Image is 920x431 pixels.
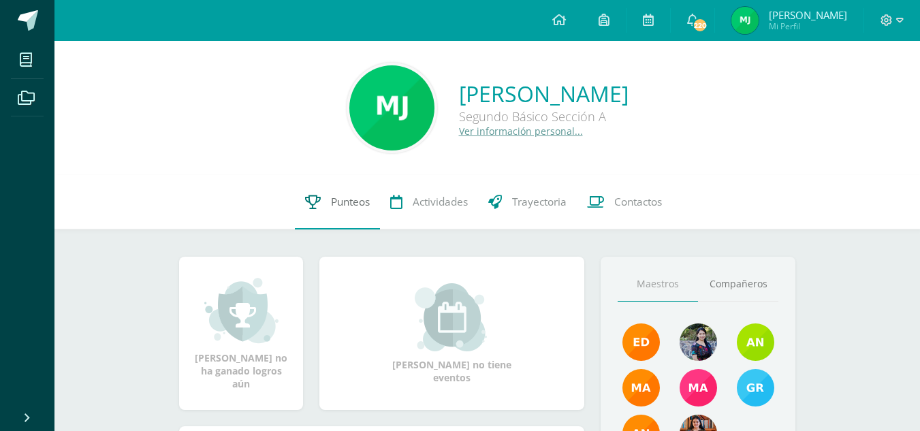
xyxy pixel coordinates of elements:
span: [PERSON_NAME] [769,8,847,22]
span: Trayectoria [512,195,567,209]
a: Maestros [618,267,698,302]
div: Segundo Básico Sección A [459,108,629,125]
img: 9b17679b4520195df407efdfd7b84603.png [680,323,717,361]
a: Contactos [577,175,672,229]
img: f40e456500941b1b33f0807dd74ea5cf.png [622,323,660,361]
a: Ver información personal... [459,125,583,138]
a: Compañeros [698,267,778,302]
img: cd537a75a8fc0316964810807a439696.png [731,7,759,34]
img: 147132cc981199fc806da7b067c9e6c3.png [349,65,434,150]
img: 7766054b1332a6085c7723d22614d631.png [680,369,717,406]
span: Mi Perfil [769,20,847,32]
a: Punteos [295,175,380,229]
a: [PERSON_NAME] [459,79,629,108]
span: Contactos [614,195,662,209]
a: Actividades [380,175,478,229]
img: 560278503d4ca08c21e9c7cd40ba0529.png [622,369,660,406]
img: achievement_small.png [204,276,279,345]
img: b7ce7144501556953be3fc0a459761b8.png [737,369,774,406]
a: Trayectoria [478,175,577,229]
span: Actividades [413,195,468,209]
img: event_small.png [415,283,489,351]
div: [PERSON_NAME] no ha ganado logros aún [193,276,289,390]
span: Punteos [331,195,370,209]
img: e6b27947fbea61806f2b198ab17e5dde.png [737,323,774,361]
div: [PERSON_NAME] no tiene eventos [384,283,520,384]
span: 220 [693,18,708,33]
